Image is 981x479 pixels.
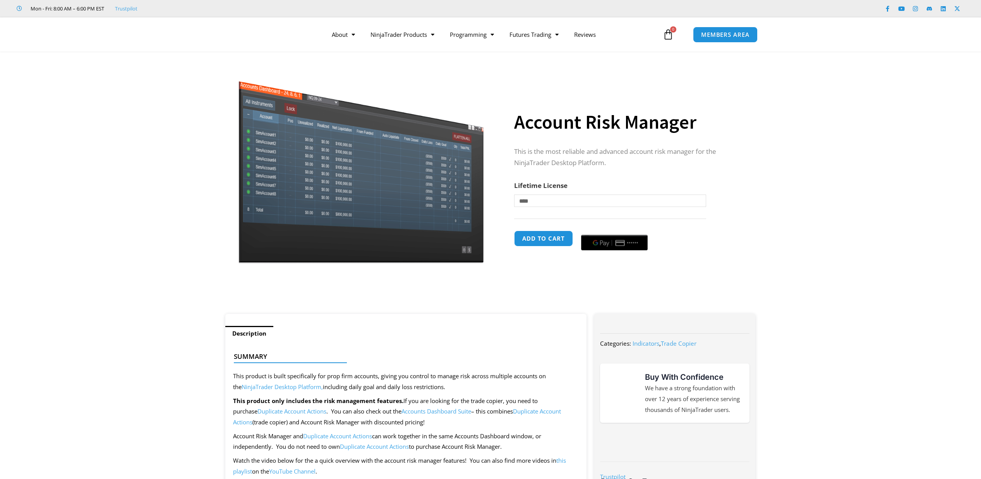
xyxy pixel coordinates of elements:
[633,339,696,347] span: ,
[502,26,566,43] a: Futures Trading
[115,4,137,13] a: Trustpilot
[233,371,579,393] p: This product is built specifically for prop firm accounts, giving you control to manage risk acro...
[661,339,696,347] a: Trade Copier
[29,4,104,13] span: Mon - Fri: 8:00 AM – 6:00 PM EST
[651,23,685,46] a: 0
[608,379,636,407] img: mark thumbs good 43913 | Affordable Indicators – NinjaTrader
[514,109,740,136] h1: Account Risk Manager
[233,397,403,405] strong: This product only includes the risk management features.
[401,407,471,415] a: Accounts Dashboard Suite
[514,146,740,169] p: This is the most reliable and advanced account risk manager for the NinjaTrader Desktop Platform.
[234,353,572,360] h4: Summary
[616,435,733,450] img: NinjaTrader Wordmark color RGB | Affordable Indicators – NinjaTrader
[627,240,638,246] text: ••••••
[514,211,526,216] a: Clear options
[324,26,363,43] a: About
[600,339,631,347] span: Categories:
[514,231,573,246] button: Add to cart
[233,431,579,453] p: Account Risk Manager and can work together in the same Accounts Dashboard window, or independentl...
[233,396,579,428] p: If you are looking for the trade copier, you need to purchase . You can also check out the – this...
[269,467,316,475] a: YouTube Channel
[645,383,742,415] p: We have a strong foundation with over 12 years of experience serving thousands of NinjaTrader users.
[303,432,372,440] a: Duplicate Account Actions
[233,457,566,475] a: this playlist
[581,235,648,250] button: Buy with GPay
[580,229,649,230] iframe: Secure payment input frame
[233,455,579,477] p: Watch the video below for the a quick overview with the account risk manager features! You can al...
[514,181,568,190] label: Lifetime License
[645,371,742,383] h3: Buy With Confidence
[442,26,502,43] a: Programming
[225,326,273,341] a: Description
[363,26,442,43] a: NinjaTrader Products
[324,26,661,43] nav: Menu
[237,65,485,264] img: Screenshot 2024-08-26 15462845454
[693,27,758,43] a: MEMBERS AREA
[340,443,409,450] a: Duplicate Account Actions
[213,21,297,48] img: LogoAI | Affordable Indicators – NinjaTrader
[701,32,749,38] span: MEMBERS AREA
[257,407,326,415] a: Duplicate Account Actions
[670,26,676,33] span: 0
[633,339,659,347] a: Indicators
[566,26,604,43] a: Reviews
[242,383,323,391] a: NinjaTrader Desktop Platform,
